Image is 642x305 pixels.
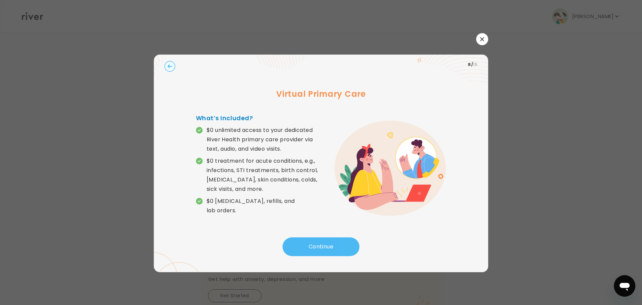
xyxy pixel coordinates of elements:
[207,197,321,215] p: $0 [MEDICAL_DATA], refills, and lab orders.
[614,275,635,297] iframe: Button to launch messaging window
[207,126,321,154] p: $0 unlimited access to your dedicated River Health primary care provider via text, audio, and vid...
[165,88,477,100] h3: Virtual Primary Care
[207,156,321,194] p: $0 treatment for acute conditions, e.g., infections, STI treatments, birth control, [MEDICAL_DATA...
[334,121,446,216] img: error graphic
[283,237,359,256] button: Continue
[196,113,321,123] h4: What’s Included?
